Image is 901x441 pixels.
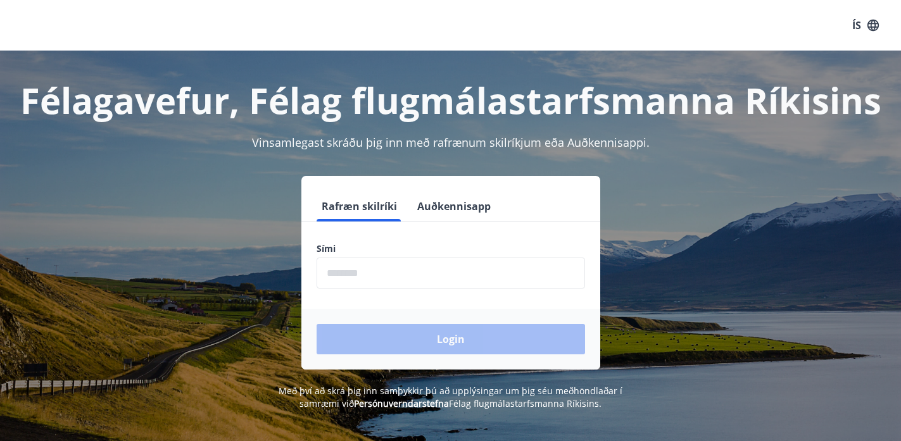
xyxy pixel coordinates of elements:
[317,191,402,221] button: Rafræn skilríki
[252,135,650,150] span: Vinsamlegast skráðu þig inn með rafrænum skilríkjum eða Auðkennisappi.
[845,14,886,37] button: ÍS
[15,76,886,124] h1: Félagavefur, Félag flugmálastarfsmanna Ríkisins
[279,385,622,409] span: Með því að skrá þig inn samþykkir þú að upplýsingar um þig séu meðhöndlaðar í samræmi við Félag f...
[317,242,585,255] label: Sími
[354,397,449,409] a: Persónuverndarstefna
[412,191,496,221] button: Auðkennisapp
